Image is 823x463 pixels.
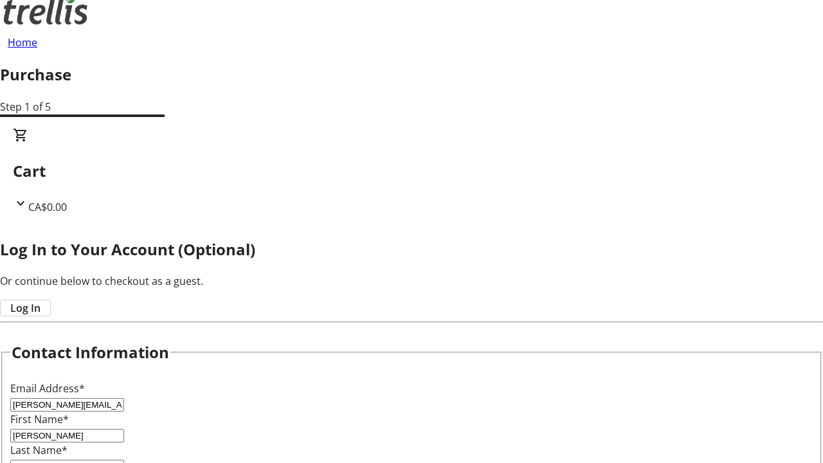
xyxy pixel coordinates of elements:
[28,200,67,214] span: CA$0.00
[13,127,810,215] div: CartCA$0.00
[12,341,169,364] h2: Contact Information
[10,381,85,395] label: Email Address*
[10,300,41,316] span: Log In
[10,443,68,457] label: Last Name*
[10,412,69,426] label: First Name*
[13,159,810,183] h2: Cart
